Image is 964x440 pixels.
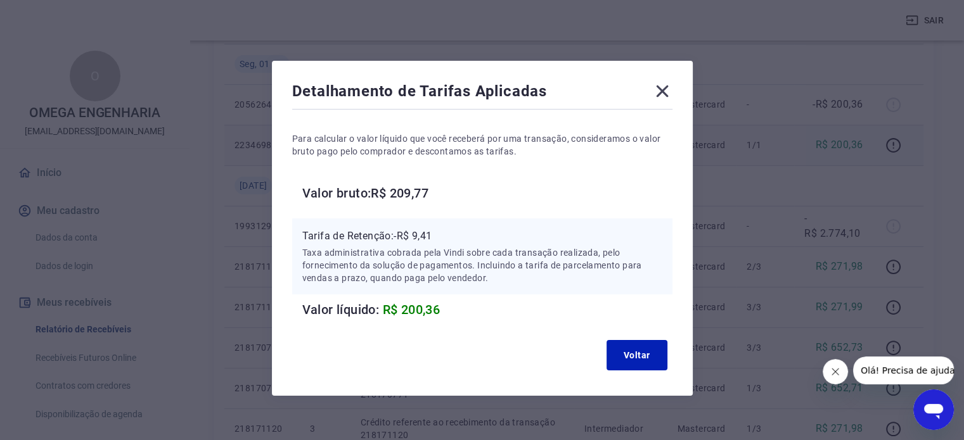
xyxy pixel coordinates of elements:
p: Para calcular o valor líquido que você receberá por uma transação, consideramos o valor bruto pag... [292,132,672,158]
h6: Valor bruto: R$ 209,77 [302,183,672,203]
iframe: Fechar mensagem [823,359,848,384]
p: Taxa administrativa cobrada pela Vindi sobre cada transação realizada, pelo fornecimento da soluç... [302,246,662,284]
span: R$ 200,36 [383,302,440,317]
iframe: Mensagem da empresa [853,356,954,384]
p: Tarifa de Retenção: -R$ 9,41 [302,229,662,244]
h6: Valor líquido: [302,299,672,320]
div: Detalhamento de Tarifas Aplicadas [292,81,672,106]
iframe: Botão para abrir a janela de mensagens [913,389,954,430]
button: Voltar [607,340,667,370]
span: Olá! Precisa de ajuda? [8,9,106,19]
